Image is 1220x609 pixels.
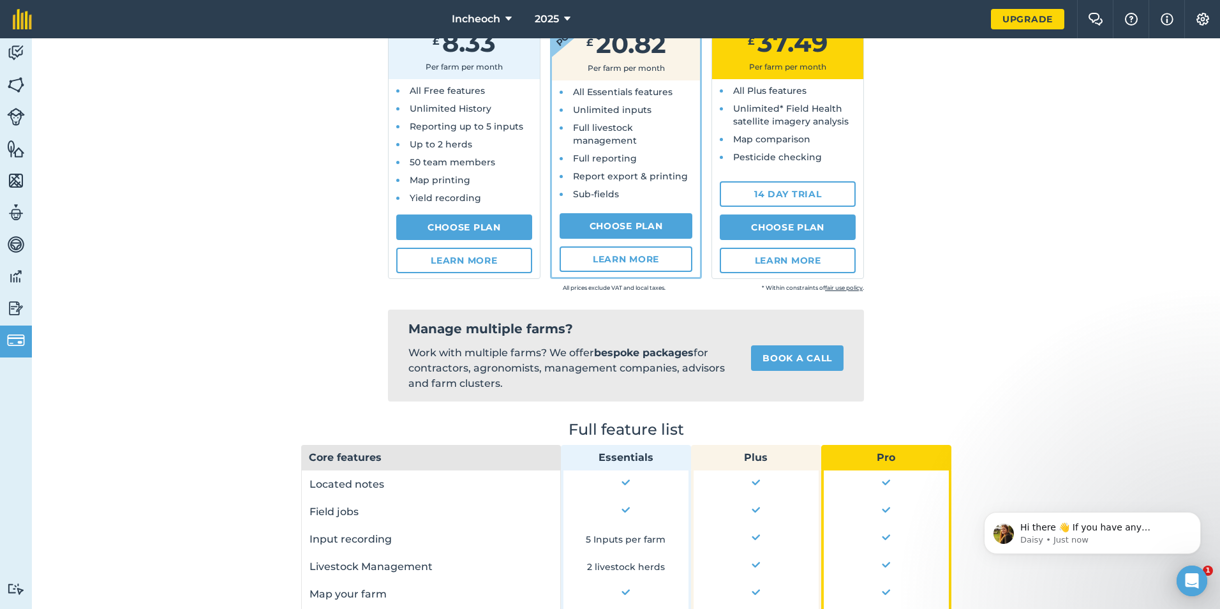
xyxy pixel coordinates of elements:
[7,108,25,126] img: svg+xml;base64,PD94bWwgdmVyc2lvbj0iMS4wIiBlbmNvZGluZz0idXRmLTgiPz4KPCEtLSBHZW5lcmF0b3I6IEFkb2JlIE...
[1124,13,1139,26] img: A question mark icon
[733,133,810,145] span: Map comparison
[733,103,849,127] span: Unlimited* Field Health satellite imagery analysis
[879,558,893,571] img: Yes
[720,248,856,273] a: Learn more
[561,525,691,553] td: 5 Inputs per farm
[586,36,593,49] span: £
[720,181,856,207] a: 14 day trial
[452,11,500,27] span: Incheoch
[749,585,763,598] img: Yes
[720,214,856,240] a: Choose Plan
[561,553,691,580] td: 2 livestock herds
[7,267,25,286] img: svg+xml;base64,PD94bWwgdmVyc2lvbj0iMS4wIiBlbmNvZGluZz0idXRmLTgiPz4KPCEtLSBHZW5lcmF0b3I6IEFkb2JlIE...
[7,171,25,190] img: svg+xml;base64,PHN2ZyB4bWxucz0iaHR0cDovL3d3dy53My5vcmcvMjAwMC9zdmciIHdpZHRoPSI1NiIgaGVpZ2h0PSI2MC...
[751,345,844,371] a: Book a call
[965,485,1220,575] iframe: Intercom notifications message
[301,445,562,470] th: Core features
[749,530,763,543] img: Yes
[573,104,651,116] span: Unlimited inputs
[561,445,691,470] th: Essentials
[573,188,619,200] span: Sub-fields
[7,235,25,254] img: svg+xml;base64,PD94bWwgdmVyc2lvbj0iMS4wIiBlbmNvZGluZz0idXRmLTgiPz4KPCEtLSBHZW5lcmF0b3I6IEFkb2JlIE...
[594,347,694,359] strong: bespoke packages
[301,498,562,525] td: Field jobs
[7,203,25,222] img: svg+xml;base64,PD94bWwgdmVyc2lvbj0iMS4wIiBlbmNvZGluZz0idXRmLTgiPz4KPCEtLSBHZW5lcmF0b3I6IEFkb2JlIE...
[879,476,893,488] img: Yes
[7,43,25,63] img: svg+xml;base64,PD94bWwgdmVyc2lvbj0iMS4wIiBlbmNvZGluZz0idXRmLTgiPz4KPCEtLSBHZW5lcmF0b3I6IEFkb2JlIE...
[396,214,532,240] a: Choose Plan
[588,63,665,73] span: Per farm per month
[442,27,496,58] span: 8.33
[573,122,637,146] span: Full livestock management
[1161,11,1173,27] img: svg+xml;base64,PHN2ZyB4bWxucz0iaHR0cDovL3d3dy53My5vcmcvMjAwMC9zdmciIHdpZHRoPSIxNyIgaGVpZ2h0PSIxNy...
[7,139,25,158] img: svg+xml;base64,PHN2ZyB4bWxucz0iaHR0cDovL3d3dy53My5vcmcvMjAwMC9zdmciIHdpZHRoPSI1NiIgaGVpZ2h0PSI2MC...
[573,170,688,182] span: Report export & printing
[467,282,666,294] small: All prices exclude VAT and local taxes.
[410,156,495,168] span: 50 team members
[410,139,472,150] span: Up to 2 herds
[749,503,763,516] img: Yes
[7,299,25,318] img: svg+xml;base64,PD94bWwgdmVyc2lvbj0iMS4wIiBlbmNvZGluZz0idXRmLTgiPz4KPCEtLSBHZW5lcmF0b3I6IEFkb2JlIE...
[573,153,637,164] span: Full reporting
[821,445,951,470] th: Pro
[433,35,440,47] span: £
[396,248,532,273] a: Learn more
[1195,13,1210,26] img: A cog icon
[733,151,822,163] span: Pesticide checking
[749,558,763,571] img: Yes
[301,580,562,608] td: Map your farm
[410,103,491,114] span: Unlimited History
[426,62,503,71] span: Per farm per month
[13,9,32,29] img: fieldmargin Logo
[1088,13,1103,26] img: Two speech bubbles overlapping with the left bubble in the forefront
[749,476,763,488] img: Yes
[560,213,693,239] a: Choose Plan
[619,585,633,598] img: Yes
[691,445,821,470] th: Plus
[7,331,25,349] img: svg+xml;base64,PD94bWwgdmVyc2lvbj0iMS4wIiBlbmNvZGluZz0idXRmLTgiPz4KPCEtLSBHZW5lcmF0b3I6IEFkb2JlIE...
[1177,566,1207,596] div: Open Intercom Messenger
[1203,566,1213,576] span: 1
[410,121,523,132] span: Reporting up to 5 inputs
[301,470,562,498] td: Located notes
[825,284,863,291] a: fair use policy
[573,86,673,98] span: All Essentials features
[733,85,807,96] span: All Plus features
[748,35,755,47] span: £
[7,75,25,94] img: svg+xml;base64,PHN2ZyB4bWxucz0iaHR0cDovL3d3dy53My5vcmcvMjAwMC9zdmciIHdpZHRoPSI1NiIgaGVpZ2h0PSI2MC...
[535,11,559,27] span: 2025
[408,345,731,391] p: Work with multiple farms? We offer for contractors, agronomists, management companies, advisors a...
[301,553,562,580] td: Livestock Management
[410,174,470,186] span: Map printing
[7,583,25,595] img: svg+xml;base64,PD94bWwgdmVyc2lvbj0iMS4wIiBlbmNvZGluZz0idXRmLTgiPz4KPCEtLSBHZW5lcmF0b3I6IEFkb2JlIE...
[410,85,485,96] span: All Free features
[749,62,826,71] span: Per farm per month
[757,27,828,58] span: 37.49
[408,320,844,338] h2: Manage multiple farms?
[879,530,893,543] img: Yes
[879,503,893,516] img: Yes
[596,28,666,59] span: 20.82
[301,422,951,437] h2: Full feature list
[991,9,1064,29] a: Upgrade
[666,282,864,294] small: * Within constraints of .
[410,192,481,204] span: Yield recording
[619,503,633,516] img: Yes
[560,246,693,272] a: Learn more
[879,585,893,598] img: Yes
[301,525,562,553] td: Input recording
[619,476,633,488] img: Yes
